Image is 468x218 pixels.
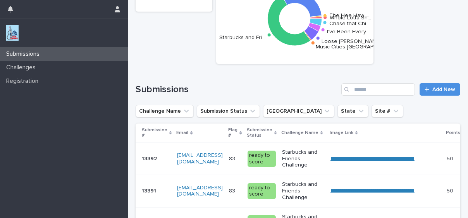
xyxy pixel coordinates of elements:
p: Points [446,129,460,137]
text: Starbucks and Fri… [219,35,265,40]
p: 83 [229,186,237,194]
text: I've Been Every… [327,29,370,34]
p: Challenge Name [281,129,318,137]
img: jxsLJbdS1eYBI7rVAS4p [6,25,19,41]
p: 50 [447,186,455,194]
div: ready to score [248,151,276,167]
a: Add New [420,83,460,96]
p: 13392 [142,154,158,162]
button: Site # [372,105,403,117]
p: Starbucks and Friends Challenge [282,181,324,201]
p: Submission # [142,126,167,140]
text: The Hee Haw … [330,13,370,18]
a: [EMAIL_ADDRESS][DOMAIN_NAME] [177,185,223,197]
p: Submission Status [247,126,272,140]
text: Chase that Chi… [329,21,370,26]
p: Challenges [3,64,42,71]
p: 83 [229,154,237,162]
input: Search [341,83,415,96]
span: Add New [432,87,455,92]
text: Loose [PERSON_NAME]… [322,39,385,44]
p: Image Link [330,129,353,137]
a: [EMAIL_ADDRESS][DOMAIN_NAME] [177,153,223,165]
text: Music Cities [GEOGRAPHIC_DATA]… [316,44,404,50]
p: Email [176,129,188,137]
h1: Submissions [136,84,338,95]
p: 13391 [142,186,158,194]
p: Submissions [3,50,46,58]
div: ready to score [248,183,276,199]
p: Starbucks and Friends Challenge [282,149,324,168]
button: Submission Status [197,105,260,117]
button: Challenge Name [136,105,194,117]
button: State [337,105,368,117]
p: Flag # [228,126,237,140]
p: Registration [3,77,45,85]
text: Whole Lotta Sh… [330,15,371,20]
button: Closest City [263,105,334,117]
p: 50 [447,154,455,162]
